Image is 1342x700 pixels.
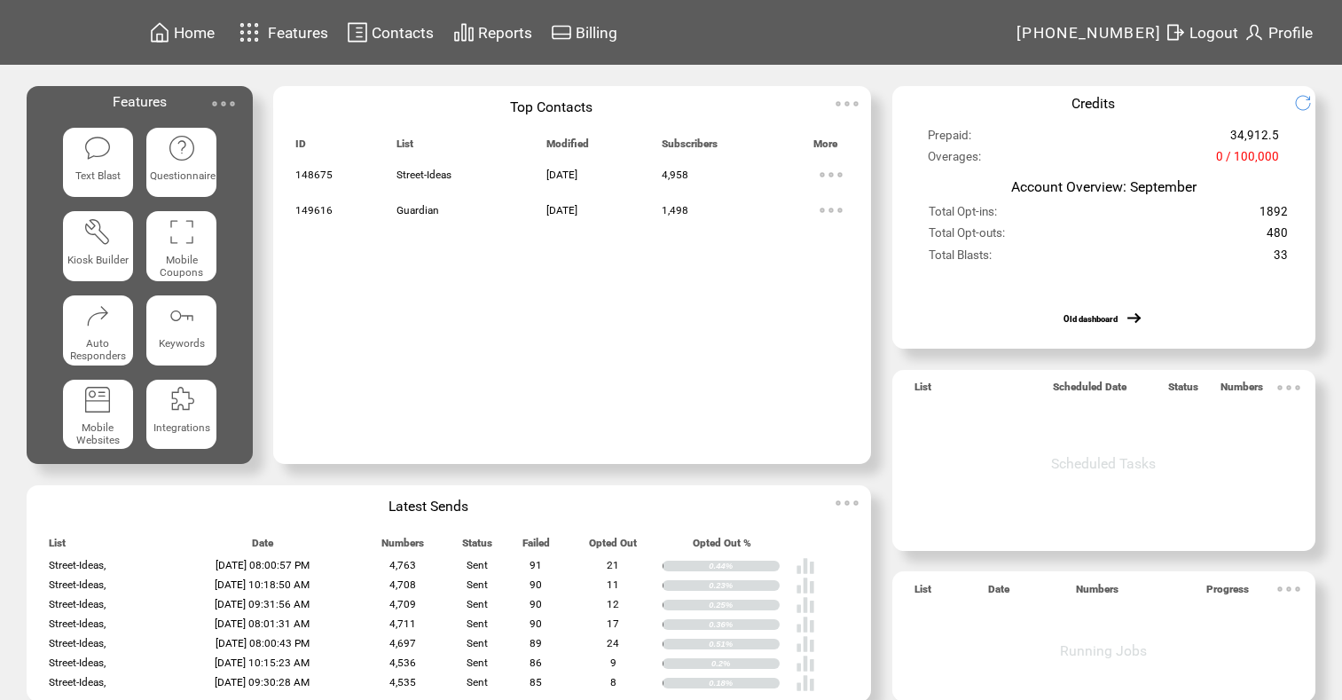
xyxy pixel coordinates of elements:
[216,637,310,649] span: [DATE] 08:00:43 PM
[49,657,106,669] span: Street-Ideas,
[551,21,572,43] img: creidtcard.svg
[451,19,535,46] a: Reports
[389,617,416,630] span: 4,711
[796,673,815,693] img: poll%20-%20white.svg
[1162,19,1241,46] a: Logout
[709,561,780,571] div: 0.44%
[234,18,265,47] img: features.svg
[662,204,688,216] span: 1,498
[83,134,112,162] img: text-blast.svg
[1168,381,1198,401] span: Status
[252,537,273,557] span: Date
[1060,642,1147,659] span: Running Jobs
[83,385,112,413] img: mobile-websites.svg
[396,138,413,158] span: List
[1063,314,1118,324] a: Old dashboard
[796,654,815,673] img: poll%20-%20white.svg
[372,24,434,42] span: Contacts
[389,598,416,610] span: 4,709
[462,537,492,557] span: Status
[1016,24,1162,42] span: [PHONE_NUMBER]
[546,138,589,158] span: Modified
[662,138,718,158] span: Subscribers
[381,537,424,557] span: Numbers
[1011,178,1197,195] span: Account Overview: September
[988,583,1009,603] span: Date
[607,559,619,571] span: 21
[168,302,196,330] img: keywords.svg
[146,211,216,281] a: Mobile Coupons
[76,421,120,446] span: Mobile Websites
[467,676,488,688] span: Sent
[1268,24,1313,42] span: Profile
[347,21,368,43] img: contacts.svg
[1294,94,1325,112] img: refresh.png
[389,559,416,571] span: 4,763
[215,617,310,630] span: [DATE] 08:01:31 AM
[49,617,106,630] span: Street-Ideas,
[49,578,106,591] span: Street-Ideas,
[928,129,971,150] span: Prepaid:
[1241,19,1315,46] a: Profile
[813,157,849,193] img: ellypsis.svg
[159,337,205,350] span: Keywords
[467,559,488,571] span: Sent
[467,617,488,630] span: Sent
[1189,24,1238,42] span: Logout
[63,380,133,450] a: Mobile Websites
[829,86,865,122] img: ellypsis.svg
[150,169,216,182] span: Questionnaire
[530,637,542,649] span: 89
[160,254,203,279] span: Mobile Coupons
[709,619,780,630] div: 0.36%
[1274,248,1288,270] span: 33
[607,578,619,591] span: 11
[589,537,637,557] span: Opted Out
[709,600,780,610] div: 0.25%
[70,337,126,362] span: Auto Responders
[146,295,216,366] a: Keywords
[168,217,196,246] img: coupons.svg
[1220,381,1263,401] span: Numbers
[610,657,616,669] span: 9
[396,204,439,216] span: Guardian
[610,676,616,688] span: 8
[1267,226,1288,248] span: 480
[389,676,416,688] span: 4,535
[63,211,133,281] a: Kiosk Builder
[206,86,241,122] img: ellypsis.svg
[149,21,170,43] img: home.svg
[929,226,1005,248] span: Total Opt-outs:
[215,657,310,669] span: [DATE] 10:15:23 AM
[928,150,981,171] span: Overages:
[796,634,815,654] img: poll%20-%20white.svg
[396,169,451,181] span: Street-Ideas
[530,657,542,669] span: 86
[389,637,416,649] span: 4,697
[693,537,751,557] span: Opted Out %
[83,217,112,246] img: tool%201.svg
[662,169,688,181] span: 4,958
[530,598,542,610] span: 90
[929,205,997,226] span: Total Opt-ins:
[607,637,619,649] span: 24
[389,657,416,669] span: 4,536
[1271,571,1307,607] img: ellypsis.svg
[914,583,931,603] span: List
[607,617,619,630] span: 17
[153,421,210,434] span: Integrations
[232,15,332,50] a: Features
[522,537,550,557] span: Failed
[1216,150,1279,171] span: 0 / 100,000
[530,578,542,591] span: 90
[63,128,133,198] a: Text Blast
[510,98,593,115] span: Top Contacts
[63,295,133,366] a: Auto Responders
[174,24,215,42] span: Home
[1076,583,1118,603] span: Numbers
[49,537,66,557] span: List
[215,578,310,591] span: [DATE] 10:18:50 AM
[548,19,620,46] a: Billing
[75,169,121,182] span: Text Blast
[67,254,129,266] span: Kiosk Builder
